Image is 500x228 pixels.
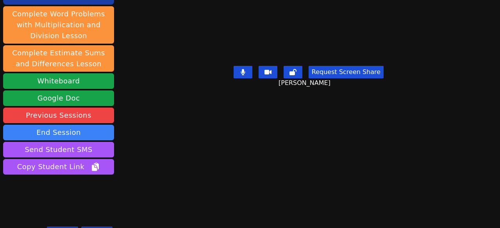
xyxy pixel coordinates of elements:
span: [PERSON_NAME] [279,78,332,88]
span: Copy Student Link [17,161,100,172]
a: Google Doc [3,90,114,106]
button: Copy Student Link [3,159,114,175]
button: Complete Word Problems with Multiplication and Division Lesson [3,6,114,44]
button: Complete Estimate Sums and Differences Lesson [3,45,114,72]
button: End Session [3,125,114,140]
button: Send Student SMS [3,142,114,157]
a: Previous Sessions [3,108,114,123]
button: Whiteboard [3,73,114,89]
button: Request Screen Share [309,66,384,78]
